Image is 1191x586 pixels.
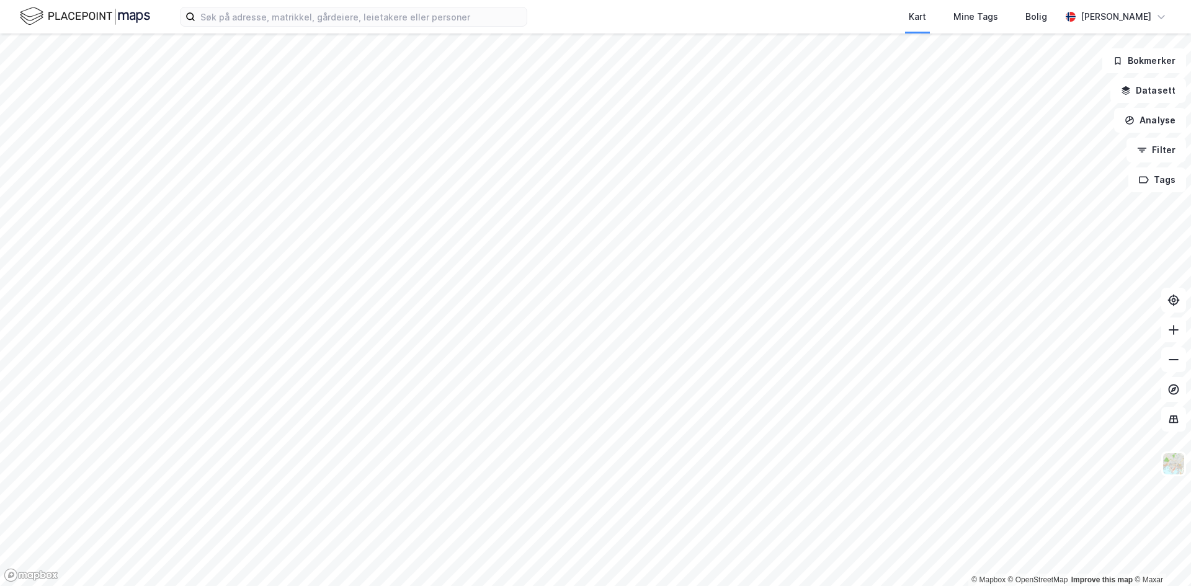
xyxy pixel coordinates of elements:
[1162,452,1185,476] img: Z
[1025,9,1047,24] div: Bolig
[1102,48,1186,73] button: Bokmerker
[1129,526,1191,586] div: Kontrollprogram for chat
[909,9,926,24] div: Kart
[953,9,998,24] div: Mine Tags
[1071,575,1133,584] a: Improve this map
[20,6,150,27] img: logo.f888ab2527a4732fd821a326f86c7f29.svg
[1129,526,1191,586] iframe: Chat Widget
[4,568,58,582] a: Mapbox homepage
[971,575,1006,584] a: Mapbox
[1114,108,1186,133] button: Analyse
[1128,167,1186,192] button: Tags
[195,7,527,26] input: Søk på adresse, matrikkel, gårdeiere, leietakere eller personer
[1081,9,1151,24] div: [PERSON_NAME]
[1008,575,1068,584] a: OpenStreetMap
[1110,78,1186,103] button: Datasett
[1126,138,1186,162] button: Filter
